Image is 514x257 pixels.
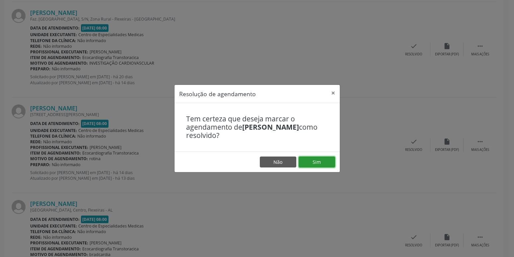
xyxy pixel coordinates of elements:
h5: Resolução de agendamento [179,90,256,98]
h4: Tem certeza que deseja marcar o agendamento de como resolvido? [186,115,328,140]
button: Close [327,85,340,101]
button: Sim [299,157,335,168]
button: Não [260,157,296,168]
b: [PERSON_NAME] [242,122,299,132]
